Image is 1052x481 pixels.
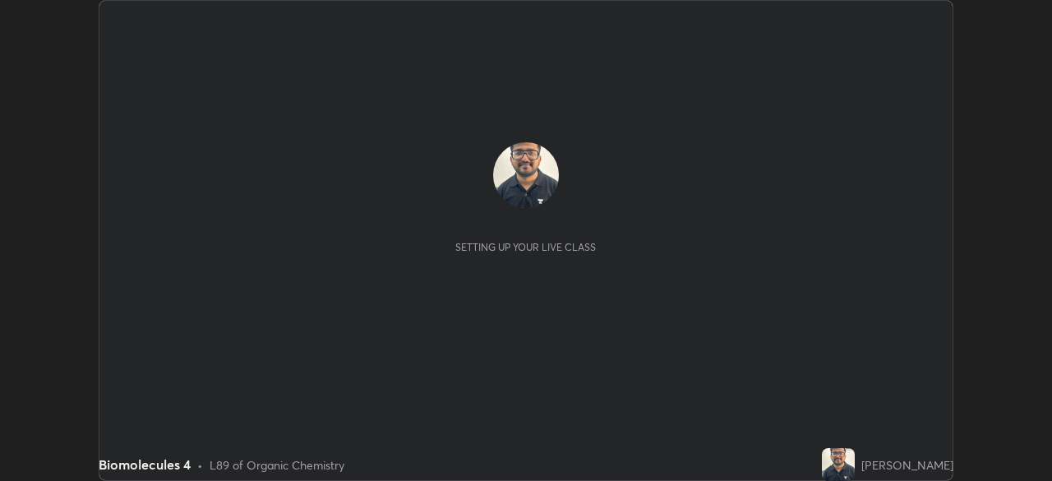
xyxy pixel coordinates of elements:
[822,448,855,481] img: 8aca7005bdf34aeda6799b687e6e9637.jpg
[861,456,953,474] div: [PERSON_NAME]
[197,456,203,474] div: •
[99,455,191,474] div: Biomolecules 4
[455,241,596,253] div: Setting up your live class
[493,142,559,208] img: 8aca7005bdf34aeda6799b687e6e9637.jpg
[210,456,344,474] div: L89 of Organic Chemistry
